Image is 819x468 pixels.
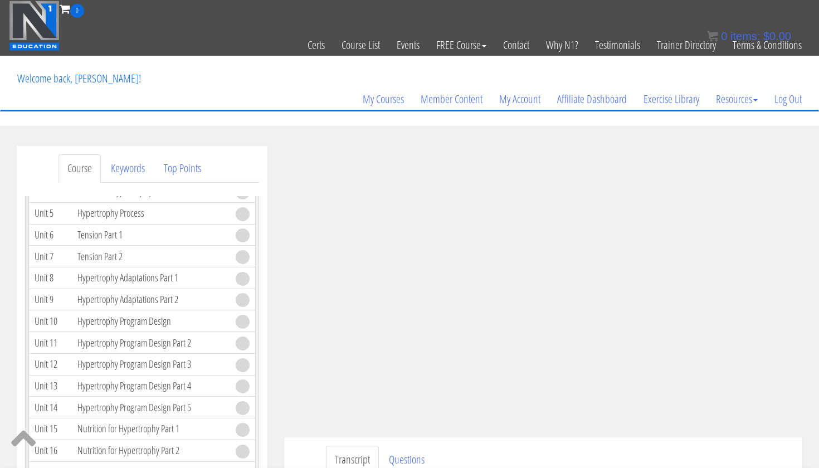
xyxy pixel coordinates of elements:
td: Unit 7 [29,246,72,267]
td: Unit 9 [29,289,72,310]
bdi: 0.00 [763,30,791,42]
td: Unit 5 [29,202,72,224]
a: Affiliate Dashboard [549,72,635,126]
a: Keywords [102,154,154,183]
a: Course [58,154,101,183]
td: Tension Part 2 [72,246,230,267]
a: Contact [495,18,538,72]
a: Member Content [412,72,491,126]
td: Hypertrophy Adaptations Part 1 [72,267,230,289]
td: Unit 11 [29,332,72,354]
td: Unit 10 [29,310,72,332]
td: Unit 13 [29,375,72,397]
a: Course List [333,18,388,72]
a: My Courses [354,72,412,126]
span: items: [730,30,760,42]
a: Events [388,18,428,72]
td: Unit 16 [29,440,72,461]
td: Hypertrophy Program Design Part 5 [72,397,230,418]
a: Certs [299,18,333,72]
td: Unit 8 [29,267,72,289]
td: Nutrition for Hypertrophy Part 1 [72,418,230,440]
a: Log Out [766,72,810,126]
td: Unit 6 [29,224,72,246]
img: n1-education [9,1,60,51]
td: Unit 12 [29,353,72,375]
td: Hypertrophy Adaptations Part 2 [72,289,230,310]
a: Top Points [155,154,210,183]
a: Resources [708,72,766,126]
td: Hypertrophy Program Design Part 4 [72,375,230,397]
td: Unit 15 [29,418,72,440]
td: Hypertrophy Program Design [72,310,230,332]
td: Nutrition for Hypertrophy Part 2 [72,440,230,461]
a: FREE Course [428,18,495,72]
td: Hypertrophy Process [72,202,230,224]
span: 0 [721,30,727,42]
td: Hypertrophy Program Design Part 3 [72,353,230,375]
a: Terms & Conditions [724,18,810,72]
span: 0 [70,4,84,18]
a: Trainer Directory [649,18,724,72]
img: icon11.png [707,31,718,42]
span: $ [763,30,769,42]
a: 0 [60,1,84,16]
a: Exercise Library [635,72,708,126]
a: 0 items: $0.00 [707,30,791,42]
p: Welcome back, [PERSON_NAME]! [9,56,149,101]
td: Tension Part 1 [72,224,230,246]
td: Hypertrophy Program Design Part 2 [72,332,230,354]
a: My Account [491,72,549,126]
td: Unit 14 [29,397,72,418]
a: Testimonials [587,18,649,72]
a: Why N1? [538,18,587,72]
